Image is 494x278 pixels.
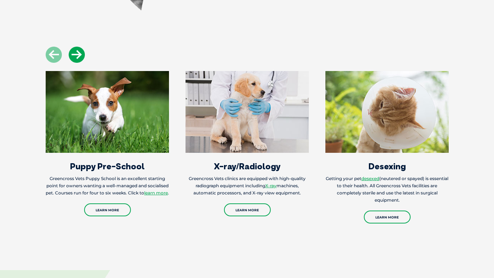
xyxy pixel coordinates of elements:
h3: Puppy Pre-School [46,162,169,170]
p: Getting your pet (neutered or spayed) is essential to their health. All Greencross Vets facilitie... [325,175,449,204]
p: Greencross Vets Puppy School is an excellent starting point for owners wanting a well-managed and... [46,175,169,197]
img: Services_XRay_Radiology [186,71,309,153]
h3: X-ray/Radiology [186,162,309,170]
a: Learn More [84,203,131,216]
p: Greencross Vets clinics are equipped with high-quality radiograph equipment including machines, a... [186,175,309,197]
a: Learn More [224,203,271,216]
a: learn more [144,190,168,195]
a: desexed [361,176,379,181]
a: Learn More [364,211,411,223]
h3: Desexing [325,162,449,170]
a: X-ray [265,183,276,188]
